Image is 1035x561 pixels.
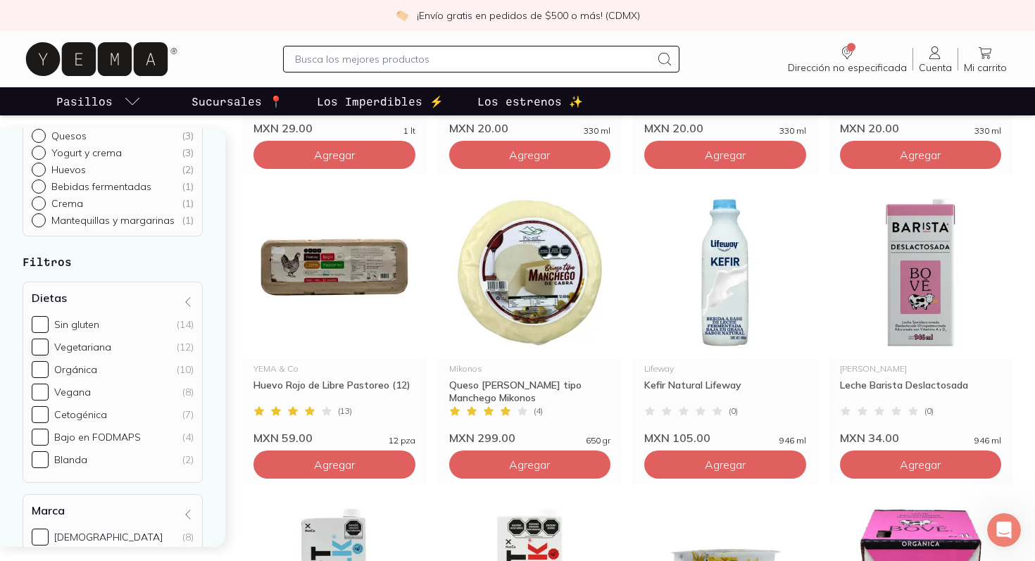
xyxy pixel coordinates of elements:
[11,127,270,170] div: user dice…
[11,267,270,299] div: Clara Bot dice…
[51,146,122,159] p: Yogurt y crema
[43,401,54,412] div: Profile image for Alejandra
[32,384,49,401] input: Vegana(8)
[449,431,515,445] span: MXN 299.00
[253,450,415,479] button: Agregar
[987,513,1021,547] iframe: Intercom live chat
[782,44,912,74] a: Dirección no especificada
[23,275,100,289] div: Déjanos tu mail
[900,458,941,472] span: Agregar
[779,127,806,135] span: 330 ml
[54,318,99,331] div: Sin gluten
[51,401,63,412] img: Profile image for Viri
[32,291,67,305] h4: Dietas
[247,6,272,31] div: Cerrar
[475,87,586,115] a: Los estrenos ✨
[253,379,415,404] div: Huevo Rojo de Libre Pastoreo (12)
[182,431,194,443] div: (4)
[253,431,313,445] span: MXN 59.00
[644,141,806,169] button: Agregar
[32,429,49,446] input: Bajo en FODMAPS(4)
[119,18,212,32] p: Menos de 2 minutos
[32,361,49,378] input: Orgánica(10)
[314,148,355,162] span: Agregar
[705,148,746,162] span: Agregar
[438,186,622,445] a: Queso de Cabra tipo Manchego MikonosMikonosQueso [PERSON_NAME] tipo Manchego Mikonos(4)MXN 299.00...
[177,341,194,353] div: (12)
[534,407,543,415] span: ( 4 )
[974,436,1001,445] span: 946 ml
[958,44,1012,74] a: Mi carrito
[32,503,65,517] h4: Marca
[840,450,1002,479] button: Agregar
[644,121,703,135] span: MXN 20.00
[32,316,49,333] input: Sin gluten(14)
[729,407,738,415] span: ( 0 )
[44,442,56,453] button: Selector de emoji
[644,450,806,479] button: Agregar
[11,169,270,267] div: Clara Bot dice…
[242,186,427,359] img: Huevo Rojo de Libre Pastoreo12
[314,87,446,115] a: Los Imperdibles ⚡️
[11,267,111,298] div: Déjanos tu mail
[54,87,144,115] a: pasillo-todos-link
[644,379,806,404] div: Kefir Natural Lifeway
[182,197,194,210] div: ( 1 )
[913,44,958,74] a: Cuenta
[449,379,611,404] div: Queso [PERSON_NAME] tipo Manchego Mikonos
[23,360,142,369] div: [PERSON_NAME] • Hace 1m
[11,299,231,358] div: Ya formas parte de nuestra comunidad, estarás recibiendo por mail todas nuestras novedades.[PERSO...
[54,386,91,398] div: Vegana
[644,431,710,445] span: MXN 105.00
[840,379,1002,404] div: Leche Barista Deslactosada
[633,186,817,359] img: Kefir Natural Lifeway 946ml
[449,450,611,479] button: Agregar
[829,186,1013,445] a: Leche Barista Deslactosada Bové[PERSON_NAME]Leche Barista Deslactosada(0)MXN 34.00946 ml
[182,146,194,159] div: ( 3 )
[11,299,270,389] div: Clara Bot dice…
[51,130,87,142] p: Quesos
[338,407,352,415] span: ( 13 )
[900,148,941,162] span: Agregar
[12,412,270,436] textarea: Escribe un mensaje...
[644,365,806,373] div: Lifeway
[54,453,87,466] div: Blanda
[829,186,1013,359] img: Leche Barista Deslactosada Bové
[974,127,1001,135] span: 330 ml
[29,211,253,239] input: Enter your email
[54,408,107,421] div: Cetogénica
[449,141,611,169] button: Agregar
[840,121,899,135] span: MXN 20.00
[9,6,36,32] button: go back
[919,61,952,74] span: Cuenta
[314,458,355,472] span: Agregar
[29,194,253,208] div: Correo electrónico
[51,214,175,227] p: Mantequillas y margarinas
[220,6,247,32] button: Inicio
[54,531,163,543] div: [DEMOGRAPHIC_DATA]
[242,186,427,445] a: Huevo Rojo de Libre Pastoreo12YEMA & CoHuevo Rojo de Libre Pastoreo (12)(13)MXN 59.0012 pza
[54,341,111,353] div: Vegetariana
[182,180,194,193] div: ( 1 )
[56,93,113,110] p: Pasillos
[32,451,49,468] input: Blanda(2)
[840,141,1002,169] button: Agregar
[22,442,33,453] button: Adjuntar un archivo
[779,436,806,445] span: 946 ml
[32,339,49,355] input: Vegetariana(12)
[403,127,415,135] span: 1 lt
[177,363,194,376] div: (10)
[51,180,151,193] p: Bebidas fermentadas
[250,136,259,150] div: Sí
[32,406,49,423] input: Cetogénica(7)
[317,93,444,110] p: Los Imperdibles ⚡️
[51,197,83,210] p: Crema
[182,163,194,176] div: ( 2 )
[924,407,934,415] span: ( 0 )
[253,121,313,135] span: MXN 29.00
[584,127,610,135] span: 330 ml
[586,436,610,445] span: 650 gr
[396,9,408,22] img: check
[54,363,97,376] div: Orgánica
[177,318,194,331] div: (14)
